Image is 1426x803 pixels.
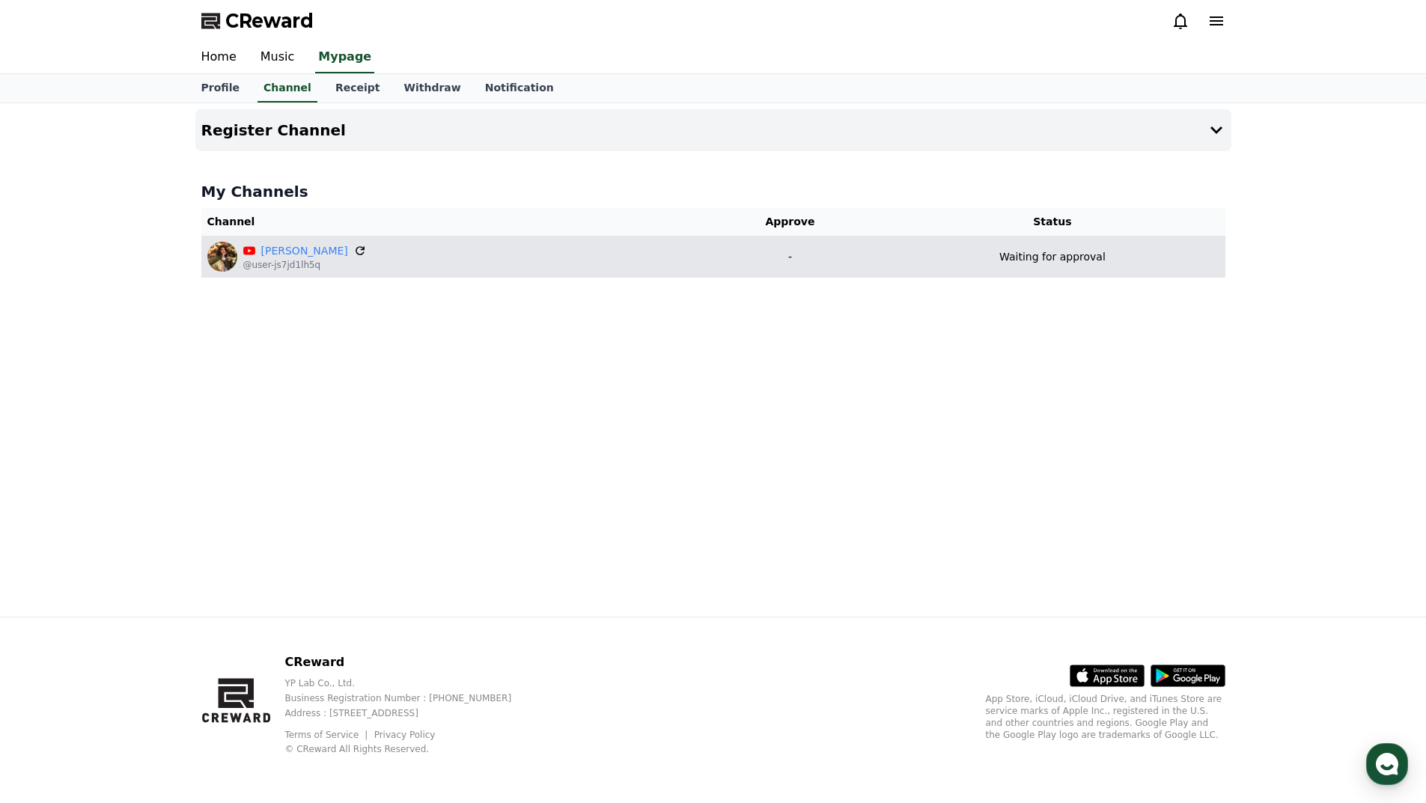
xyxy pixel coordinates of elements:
a: Terms of Service [284,730,370,740]
p: Waiting for approval [999,249,1106,265]
a: Home [4,474,99,512]
a: Messages [99,474,193,512]
button: Register Channel [195,109,1231,151]
a: Notification [473,74,566,103]
a: CReward [201,9,314,33]
th: Status [880,208,1225,236]
p: - [707,249,874,265]
a: Profile [189,74,252,103]
p: Business Registration Number : [PHONE_NUMBER] [284,692,535,704]
h4: Register Channel [201,122,346,138]
a: [PERSON_NAME] [261,243,348,259]
p: © CReward All Rights Reserved. [284,743,535,755]
a: Settings [193,474,287,512]
p: @user-js7jd1lh5q [243,259,366,271]
span: Settings [222,497,258,509]
a: Receipt [323,74,392,103]
h4: My Channels [201,181,1225,202]
a: Privacy Policy [374,730,436,740]
span: Home [38,497,64,509]
th: Approve [701,208,880,236]
a: Home [189,42,249,73]
a: Mypage [315,42,374,73]
span: CReward [225,9,314,33]
p: App Store, iCloud, iCloud Drive, and iTunes Store are service marks of Apple Inc., registered in ... [986,693,1225,741]
span: Messages [124,498,168,510]
a: Channel [258,74,317,103]
a: Music [249,42,307,73]
p: Address : [STREET_ADDRESS] [284,707,535,719]
img: Alisa Farrell [207,242,237,272]
th: Channel [201,208,701,236]
p: YP Lab Co., Ltd. [284,677,535,689]
p: CReward [284,653,535,671]
a: Withdraw [391,74,472,103]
